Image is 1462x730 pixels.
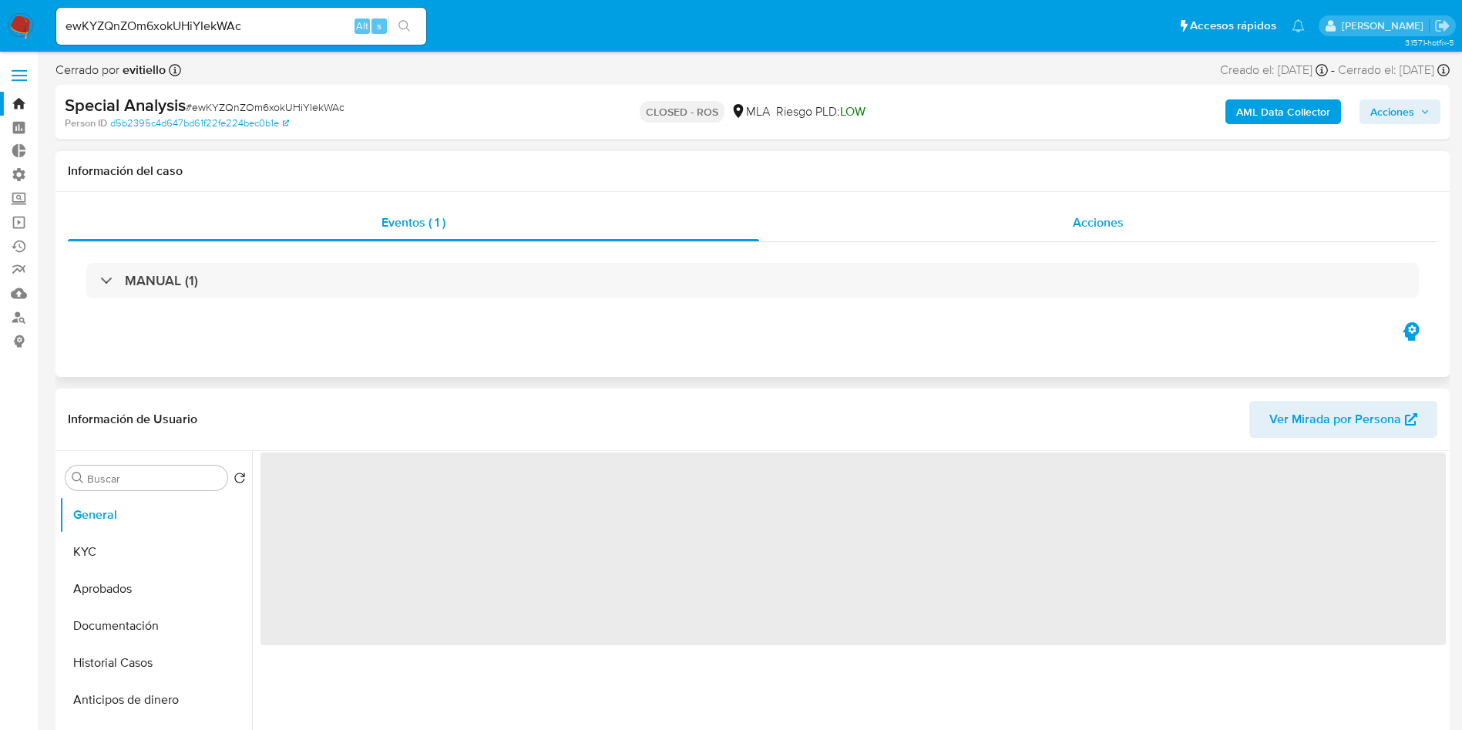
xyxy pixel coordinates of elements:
[59,644,252,681] button: Historial Casos
[59,607,252,644] button: Documentación
[640,101,724,123] p: CLOSED - ROS
[1338,62,1450,79] div: Cerrado el: [DATE]
[110,116,289,130] a: d5b2395c4d647bd61f22fe224bec0b1e
[1073,214,1124,231] span: Acciones
[1370,99,1414,124] span: Acciones
[55,62,166,79] span: Cerrado por
[125,272,198,289] h3: MANUAL (1)
[840,103,865,120] span: LOW
[59,496,252,533] button: General
[388,15,420,37] button: search-icon
[86,263,1419,298] div: MANUAL (1)
[731,103,770,120] div: MLA
[776,103,865,120] span: Riesgo PLD:
[1225,99,1341,124] button: AML Data Collector
[1249,401,1437,438] button: Ver Mirada por Persona
[1434,18,1450,34] a: Salir
[65,93,186,117] b: Special Analysis
[381,214,445,231] span: Eventos ( 1 )
[68,412,197,427] h1: Información de Usuario
[1236,99,1330,124] b: AML Data Collector
[260,452,1446,645] span: ‌
[56,16,426,36] input: Buscar usuario o caso...
[72,472,84,484] button: Buscar
[377,19,381,33] span: s
[1292,19,1305,32] a: Notificaciones
[87,472,221,486] input: Buscar
[119,61,166,79] b: evitiello
[1359,99,1440,124] button: Acciones
[65,116,107,130] b: Person ID
[1342,19,1429,33] p: gustavo.deseta@mercadolibre.com
[1190,18,1276,34] span: Accesos rápidos
[356,19,368,33] span: Alt
[59,681,252,718] button: Anticipos de dinero
[186,99,344,115] span: # ewKYZQnZOm6xokUHiYIekWAc
[1269,401,1401,438] span: Ver Mirada por Persona
[68,163,1437,179] h1: Información del caso
[234,472,246,489] button: Volver al orden por defecto
[1220,62,1328,79] div: Creado el: [DATE]
[59,570,252,607] button: Aprobados
[59,533,252,570] button: KYC
[1331,62,1335,79] span: -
